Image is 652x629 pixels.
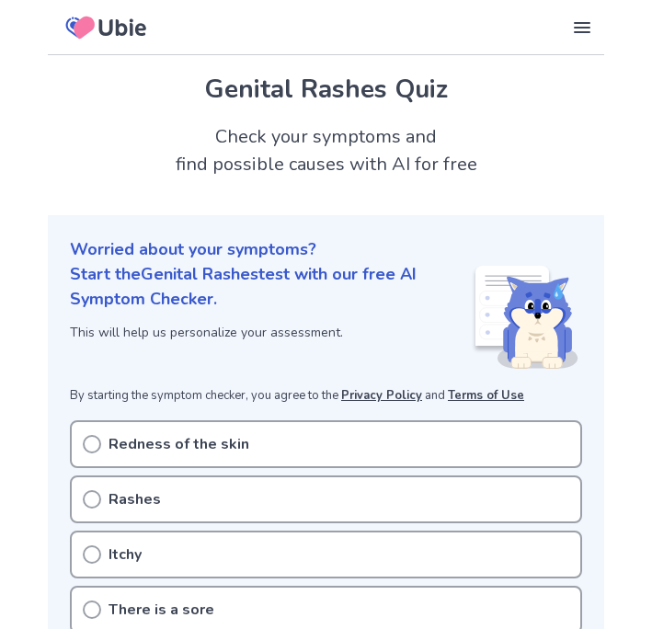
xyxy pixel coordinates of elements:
a: Terms of Use [448,387,524,404]
p: This will help us personalize your assessment. [70,323,472,342]
p: Start the Genital Rashes test with our free AI Symptom Checker. [70,262,472,312]
p: Worried about your symptoms? [70,237,582,262]
p: There is a sore [109,599,214,621]
h1: Genital Rashes Quiz [70,70,582,109]
p: Rashes [109,488,161,510]
p: Redness of the skin [109,433,249,455]
h2: Check your symptoms and find possible causes with AI for free [48,123,604,178]
p: By starting the symptom checker, you agree to the and [70,387,582,406]
a: Privacy Policy [341,387,422,404]
p: Itchy [109,543,142,566]
img: Shiba [472,266,578,369]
